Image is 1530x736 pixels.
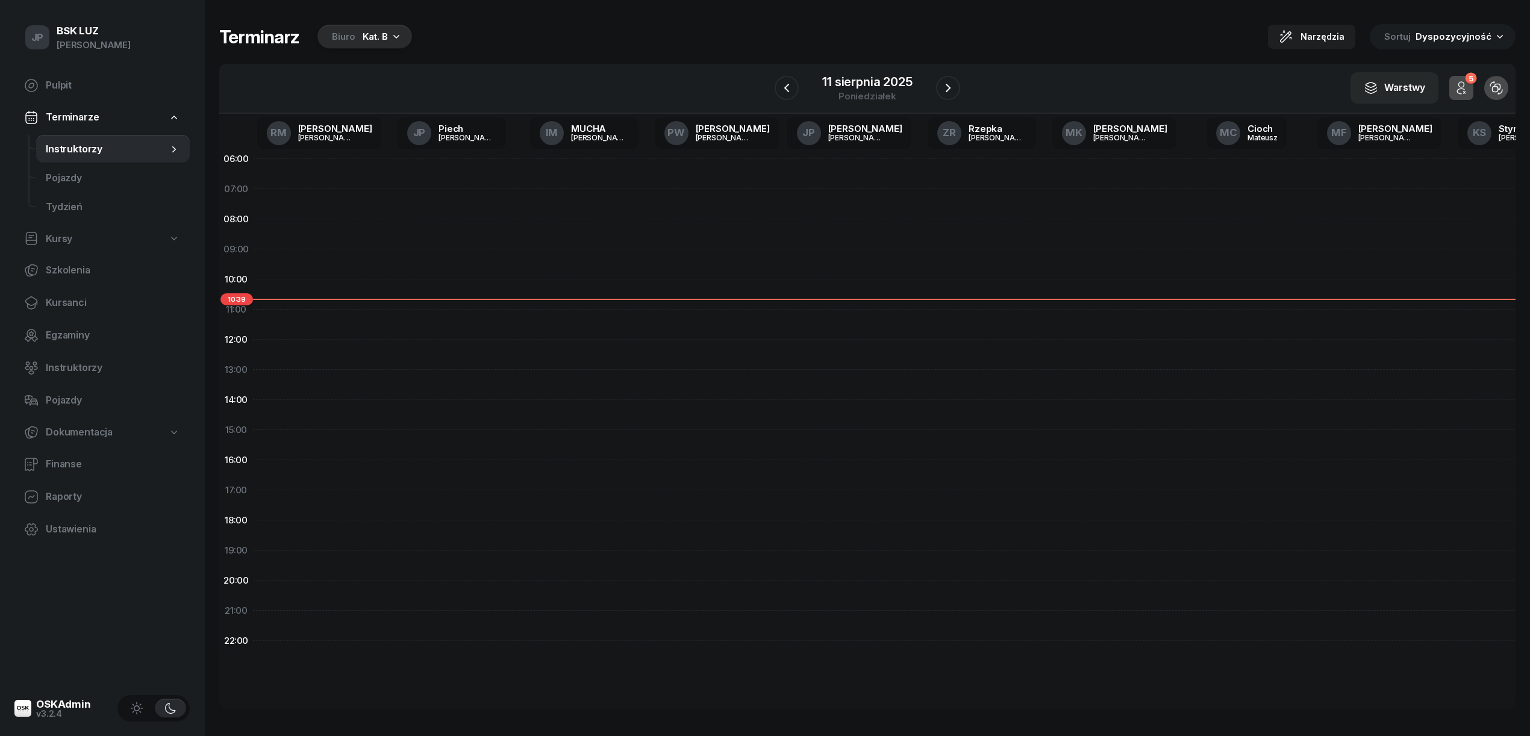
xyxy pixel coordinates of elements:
[36,709,91,718] div: v3.2.4
[400,285,468,303] div: 10:00 - 18:00
[46,489,180,505] span: Raporty
[257,117,382,149] a: RM[PERSON_NAME][PERSON_NAME]
[471,222,505,224] span: 25-26/30
[36,193,190,222] a: Tydzień
[267,225,342,235] div: BUR
[936,322,1028,357] button: Nie wprowadzonoDodaj dyspozycyjność
[798,328,872,339] span: [PERSON_NAME]
[219,325,253,355] div: 12:00
[787,117,912,149] a: JP[PERSON_NAME][PERSON_NAME]
[969,134,1026,142] div: [PERSON_NAME]
[220,293,253,305] span: 10:39
[46,231,72,247] span: Kursy
[532,466,607,476] div: woznoiak
[57,37,131,53] div: [PERSON_NAME]
[407,240,433,248] span: 2 godz.
[423,597,481,623] button: Niedostępny18:00 - 23:59
[546,128,558,138] span: IM
[805,391,831,399] span: 2 godz.
[14,386,190,415] a: Pojazdy
[688,537,746,563] button: Niedostępny14:00 - 23:59
[337,161,373,164] span: 27-28/40
[46,142,168,157] span: Instruktorzy
[14,450,190,479] a: Finanse
[298,124,372,133] div: [PERSON_NAME]
[828,134,886,142] div: [PERSON_NAME]
[943,128,956,138] span: ZR
[298,134,356,142] div: [PERSON_NAME]
[688,548,746,561] div: 14:00 - 23:59
[219,355,253,385] div: 13:00
[46,457,180,472] span: Finanse
[14,419,190,446] a: Dokumentacja
[439,134,496,142] div: [PERSON_NAME]
[871,432,903,435] span: 17-18/38
[46,360,180,376] span: Instruktorzy
[46,170,180,186] span: Pojazdy
[555,148,614,157] div: Niedostępny
[540,493,566,501] span: 2 godz.
[869,372,903,375] span: 25-26/38
[275,361,301,369] span: 2 godz.
[820,582,879,608] button: Niedostępny17:00 - 23:59
[219,26,299,48] h1: Terminarz
[555,145,614,172] button: Niedostępny00:00 - 12:00
[1416,31,1491,42] span: Dyspozycyjność
[275,301,301,308] span: 2 godz.
[219,204,253,234] div: 08:00
[332,30,355,44] div: Biuro
[571,134,629,142] div: [PERSON_NAME]
[1201,324,1293,340] div: Nie wprowadzono
[555,157,614,169] div: 00:00 - 12:00
[1201,340,1293,354] a: Dodaj dyspozycyjność
[46,199,180,215] span: Tydzień
[267,193,340,210] div: 06:00 - 08:00
[672,361,698,369] span: 2 godz.
[340,402,373,405] span: 33-34/38
[219,415,253,445] div: 15:00
[1069,340,1160,354] a: Dodaj dyspozycyjność
[1334,324,1425,340] div: Nie wprowadzono
[314,25,412,49] button: BiuroKat. B
[798,255,872,267] span: [PERSON_NAME]
[46,110,99,125] span: Terminarze
[46,425,113,440] span: Dokumentacja
[290,578,349,591] div: 16:00 - 23:59
[532,554,602,572] div: 18:00 - 20:00
[1473,128,1487,138] span: KS
[688,539,746,548] div: Niedostępny
[532,526,607,538] span: [PERSON_NAME]
[267,165,342,176] span: [PERSON_NAME]
[398,117,506,149] a: JPPiech[PERSON_NAME]
[532,373,600,391] div: 12:00 - 14:00
[267,237,342,248] span: [PERSON_NAME]
[1207,117,1287,149] a: MCCiochMateusz
[822,92,912,101] div: poniedziałek
[219,596,253,626] div: 21:00
[1364,80,1425,96] div: Warstwy
[606,342,638,345] span: 13-14/30
[1093,124,1167,133] div: [PERSON_NAME]
[540,541,566,549] span: 2 godz.
[1317,117,1442,149] a: MF[PERSON_NAME][PERSON_NAME]
[275,180,301,188] span: 2 godz.
[1268,25,1355,49] button: Narzędzia
[1334,322,1425,357] button: Nie wprowadzonoDodaj dyspozycyjność
[219,535,253,566] div: 19:00
[1220,128,1237,138] span: MC
[798,283,866,301] div: 09:00 - 11:00
[14,256,190,285] a: Szkolenia
[1331,128,1347,138] span: MF
[667,128,685,138] span: PW
[219,566,253,596] div: 20:00
[696,124,770,133] div: [PERSON_NAME]
[14,225,190,253] a: Kursy
[798,464,864,481] div: 15:00 - 17:00
[400,225,474,237] span: [PERSON_NAME]
[36,699,91,709] div: OSKAdmin
[530,117,639,149] a: IMMUCHA[PERSON_NAME]
[46,295,180,311] span: Kursanci
[400,253,470,270] div: 08:00 - 10:00
[219,264,253,295] div: 10:00
[798,316,872,326] div: opłata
